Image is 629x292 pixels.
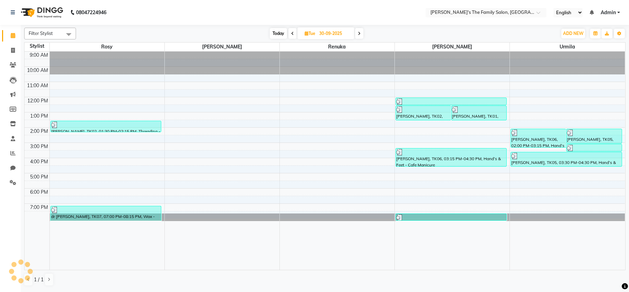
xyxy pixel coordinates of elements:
[29,173,49,181] div: 5:00 PM
[26,67,49,74] div: 10:00 AM
[29,128,49,135] div: 2:00 PM
[270,28,287,39] span: Today
[25,43,49,50] div: Stylist
[50,43,164,51] span: Rosy
[511,129,566,147] div: [PERSON_NAME], TK06, 02:00 PM-03:15 PM, Hand’s & Feet - Cafe Pedicure
[396,214,506,220] div: dr [PERSON_NAME], TK07, 07:30 PM-08:00 PM, Wax - Hand
[317,28,352,39] input: 2025-09-30
[26,97,49,104] div: 12:00 PM
[34,276,44,283] span: 1 / 1
[51,121,161,132] div: [PERSON_NAME], TK02, 01:30 PM-02:15 PM, Threading - Eyebrows,Threading - Upperlip,Threading - Chin
[29,112,49,120] div: 1:00 PM
[511,152,621,166] div: [PERSON_NAME], TK05, 03:30 PM-04:30 PM, Hand’s & Feet - Paraffin wax
[29,158,49,165] div: 4:00 PM
[29,143,49,150] div: 3:00 PM
[566,144,621,151] div: [PERSON_NAME], TK05, 03:00 PM-03:30 PM, Wax - Full legs
[396,98,506,105] div: [PERSON_NAME], TK01, 12:00 PM-12:30 PM, Hair - Hair wash
[29,30,53,36] span: Filter Stylist
[563,31,583,36] span: ADD NEW
[26,82,49,89] div: 11:00 AM
[510,43,625,51] span: urmila
[29,204,49,211] div: 7:00 PM
[561,29,585,38] button: ADD NEW
[29,189,49,196] div: 6:00 PM
[51,206,161,221] div: dr [PERSON_NAME], TK07, 07:00 PM-08:15 PM, Wax - Brazilian
[303,31,317,36] span: Tue
[165,43,279,51] span: [PERSON_NAME]
[396,106,451,120] div: [PERSON_NAME], TK02, 12:30 PM-01:30 PM, Wax - Full legs,Wax - Hand
[451,106,506,120] div: [PERSON_NAME], TK01, 12:30 PM-01:30 PM, Massage - Head massage
[601,9,616,16] span: Admin
[396,148,506,166] div: [PERSON_NAME], TK06, 03:15 PM-04:30 PM, Hand’s & Feet - Cafe Manicure
[566,129,621,143] div: [PERSON_NAME], TK05, 02:00 PM-03:00 PM, Hand’s & Feet - Instant Pedicure
[280,43,394,51] span: Renuka
[76,3,106,22] b: 08047224946
[395,43,509,51] span: [PERSON_NAME]
[28,52,49,59] div: 9:00 AM
[18,3,65,22] img: logo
